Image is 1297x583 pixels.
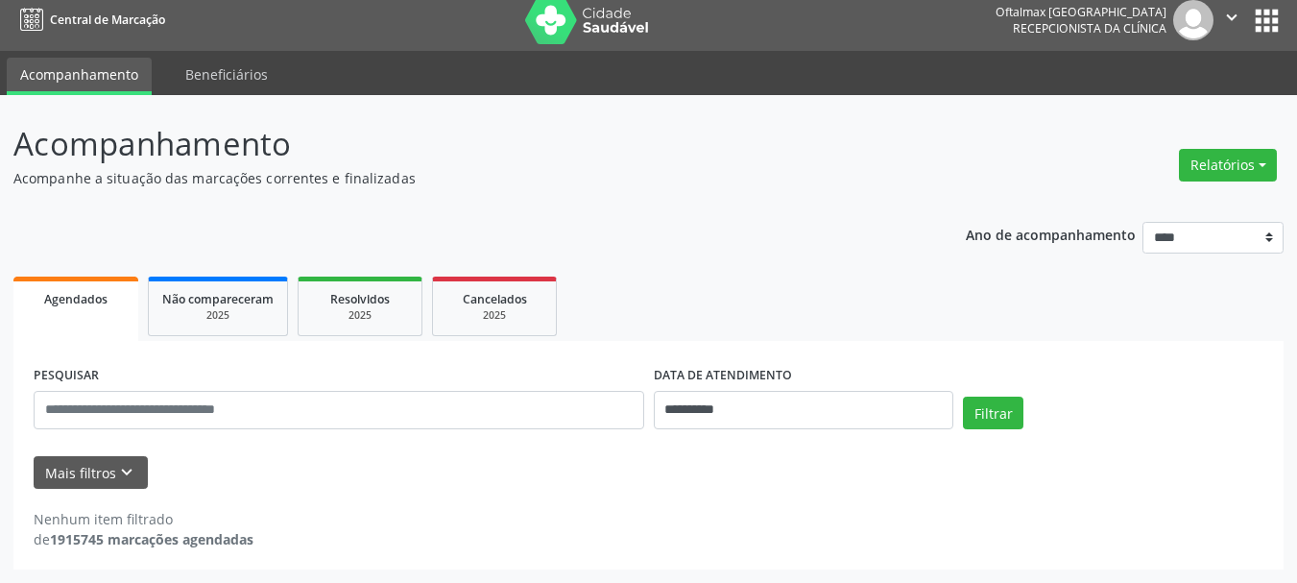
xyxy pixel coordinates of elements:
span: Cancelados [463,291,527,307]
button: Relatórios [1179,149,1277,182]
button: apps [1250,4,1284,37]
i:  [1221,7,1242,28]
a: Beneficiários [172,58,281,91]
span: Agendados [44,291,108,307]
a: Central de Marcação [13,4,165,36]
div: 2025 [312,308,408,323]
button: Filtrar [963,397,1023,429]
p: Acompanhamento [13,120,902,168]
button: Mais filtroskeyboard_arrow_down [34,456,148,490]
p: Acompanhe a situação das marcações correntes e finalizadas [13,168,902,188]
strong: 1915745 marcações agendadas [50,530,253,548]
i: keyboard_arrow_down [116,462,137,483]
div: de [34,529,253,549]
span: Resolvidos [330,291,390,307]
a: Acompanhamento [7,58,152,95]
span: Central de Marcação [50,12,165,28]
label: DATA DE ATENDIMENTO [654,361,792,391]
span: Não compareceram [162,291,274,307]
div: 2025 [446,308,542,323]
div: Nenhum item filtrado [34,509,253,529]
span: Recepcionista da clínica [1013,20,1166,36]
div: Oftalmax [GEOGRAPHIC_DATA] [996,4,1166,20]
label: PESQUISAR [34,361,99,391]
div: 2025 [162,308,274,323]
p: Ano de acompanhamento [966,222,1136,246]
